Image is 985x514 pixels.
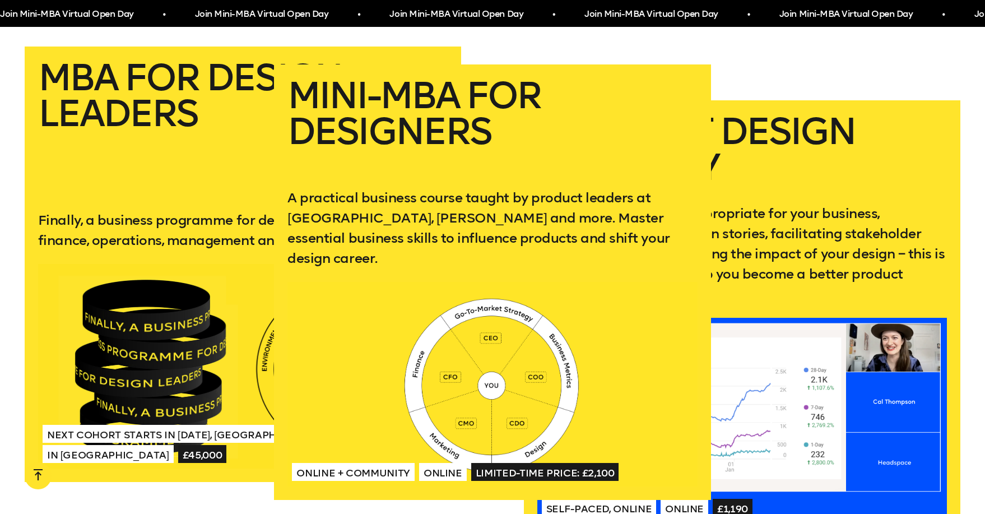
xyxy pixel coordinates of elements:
[38,60,448,192] h2: MBA for Design Leaders
[43,425,394,443] span: Next Cohort Starts in [DATE], [GEOGRAPHIC_DATA] & [US_STATE]
[292,463,415,481] span: Online + Community
[274,64,710,501] a: Mini-MBA for DesignersA practical business course taught by product leaders at [GEOGRAPHIC_DATA],...
[539,4,542,25] span: •
[537,114,947,186] h2: Product Design Strategy
[287,78,697,170] h2: Mini-MBA for Designers
[25,47,461,483] a: MBA for Design LeadersFinally, a business programme for design leaders. Learn about finance, oper...
[344,4,347,25] span: •
[43,445,174,463] span: In [GEOGRAPHIC_DATA]
[287,188,697,268] p: A practical business course taught by product leaders at [GEOGRAPHIC_DATA], [PERSON_NAME] and mor...
[38,210,448,251] p: Finally, a business programme for design leaders. Learn about finance, operations, management and...
[929,4,932,25] span: •
[150,4,152,25] span: •
[178,445,227,463] span: £45,000
[537,203,947,304] p: From choosing metrics appropriate for your business, anchoring them with human stories, facilitat...
[419,463,467,481] span: Online
[471,463,619,481] span: Limited-time price: £2,100
[734,4,737,25] span: •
